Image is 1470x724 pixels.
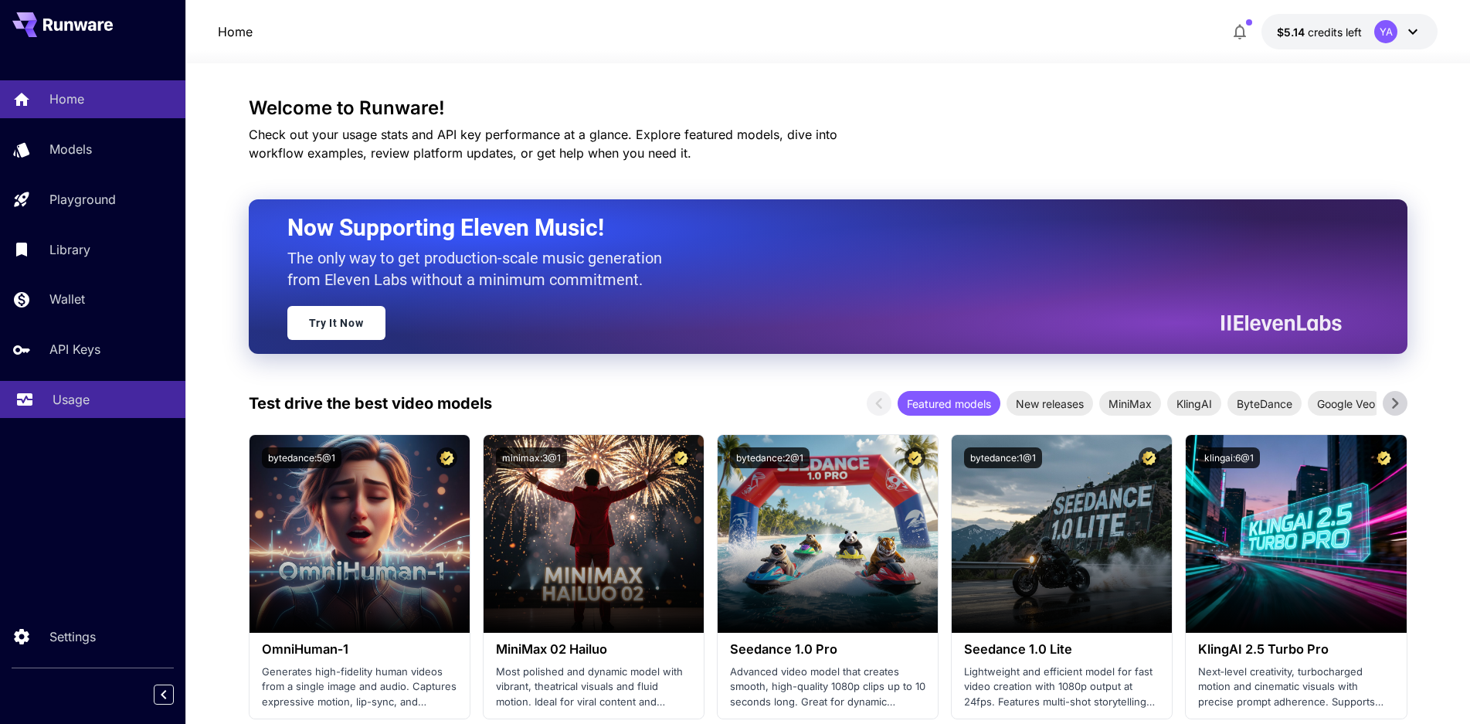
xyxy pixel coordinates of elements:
[964,665,1159,710] p: Lightweight and efficient model for fast video creation with 1080p output at 24fps. Features mult...
[1167,396,1221,412] span: KlingAI
[49,140,92,158] p: Models
[1007,396,1093,412] span: New releases
[964,447,1042,468] button: bytedance:1@1
[49,190,116,209] p: Playground
[1198,665,1394,710] p: Next‑level creativity, turbocharged motion and cinematic visuals with precise prompt adherence. S...
[49,290,85,308] p: Wallet
[898,391,1000,416] div: Featured models
[1261,14,1438,49] button: $5.1428YA
[287,247,674,291] p: The only way to get production-scale music generation from Eleven Labs without a minimum commitment.
[1373,447,1394,468] button: Certified Model – Vetted for best performance and includes a commercial license.
[436,447,457,468] button: Certified Model – Vetted for best performance and includes a commercial license.
[262,665,457,710] p: Generates high-fidelity human videos from a single image and audio. Captures expressive motion, l...
[1308,396,1384,412] span: Google Veo
[165,681,185,709] div: Collapse sidebar
[718,435,938,633] img: alt
[287,306,385,340] a: Try It Now
[218,22,253,41] a: Home
[249,127,837,161] span: Check out your usage stats and API key performance at a glance. Explore featured models, dive int...
[496,642,691,657] h3: MiniMax 02 Hailuo
[49,340,100,359] p: API Keys
[49,240,90,259] p: Library
[53,390,90,409] p: Usage
[496,447,567,468] button: minimax:3@1
[1099,391,1161,416] div: MiniMax
[1007,391,1093,416] div: New releases
[496,665,691,710] p: Most polished and dynamic model with vibrant, theatrical visuals and fluid motion. Ideal for vira...
[1277,24,1362,40] div: $5.1428
[1227,391,1302,416] div: ByteDance
[287,213,1330,243] h2: Now Supporting Eleven Music!
[1308,25,1362,39] span: credits left
[952,435,1172,633] img: alt
[1099,396,1161,412] span: MiniMax
[1139,447,1159,468] button: Certified Model – Vetted for best performance and includes a commercial license.
[1167,391,1221,416] div: KlingAI
[1186,435,1406,633] img: alt
[154,685,174,705] button: Collapse sidebar
[49,627,96,646] p: Settings
[1227,396,1302,412] span: ByteDance
[964,642,1159,657] h3: Seedance 1.0 Lite
[1198,447,1260,468] button: klingai:6@1
[250,435,470,633] img: alt
[484,435,704,633] img: alt
[1277,25,1308,39] span: $5.14
[670,447,691,468] button: Certified Model – Vetted for best performance and includes a commercial license.
[249,97,1407,119] h3: Welcome to Runware!
[262,447,341,468] button: bytedance:5@1
[730,665,925,710] p: Advanced video model that creates smooth, high-quality 1080p clips up to 10 seconds long. Great f...
[905,447,925,468] button: Certified Model – Vetted for best performance and includes a commercial license.
[249,392,492,415] p: Test drive the best video models
[730,447,810,468] button: bytedance:2@1
[1374,20,1397,43] div: YA
[1308,391,1384,416] div: Google Veo
[49,90,84,108] p: Home
[730,642,925,657] h3: Seedance 1.0 Pro
[218,22,253,41] nav: breadcrumb
[898,396,1000,412] span: Featured models
[262,642,457,657] h3: OmniHuman‑1
[1198,642,1394,657] h3: KlingAI 2.5 Turbo Pro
